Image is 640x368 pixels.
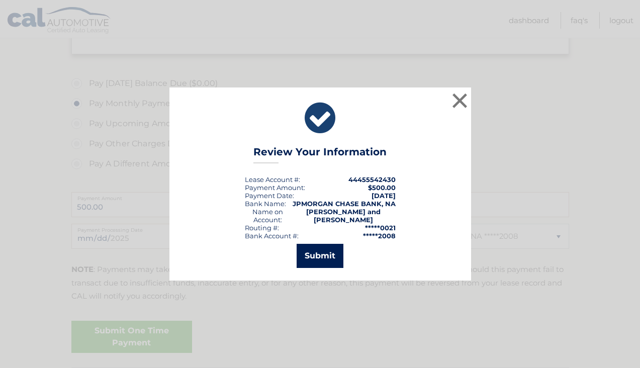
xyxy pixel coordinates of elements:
h3: Review Your Information [253,146,387,163]
strong: [PERSON_NAME] and [PERSON_NAME] [306,208,381,224]
div: Payment Amount: [245,183,305,192]
button: × [450,90,470,111]
span: $500.00 [368,183,396,192]
div: Bank Account #: [245,232,299,240]
strong: 44455542430 [348,175,396,183]
div: Lease Account #: [245,175,300,183]
span: Payment Date [245,192,293,200]
div: Routing #: [245,224,279,232]
span: [DATE] [372,192,396,200]
div: Name on Account: [245,208,292,224]
button: Submit [297,244,343,268]
strong: JPMORGAN CHASE BANK, NA [293,200,396,208]
div: : [245,192,294,200]
div: Bank Name: [245,200,286,208]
